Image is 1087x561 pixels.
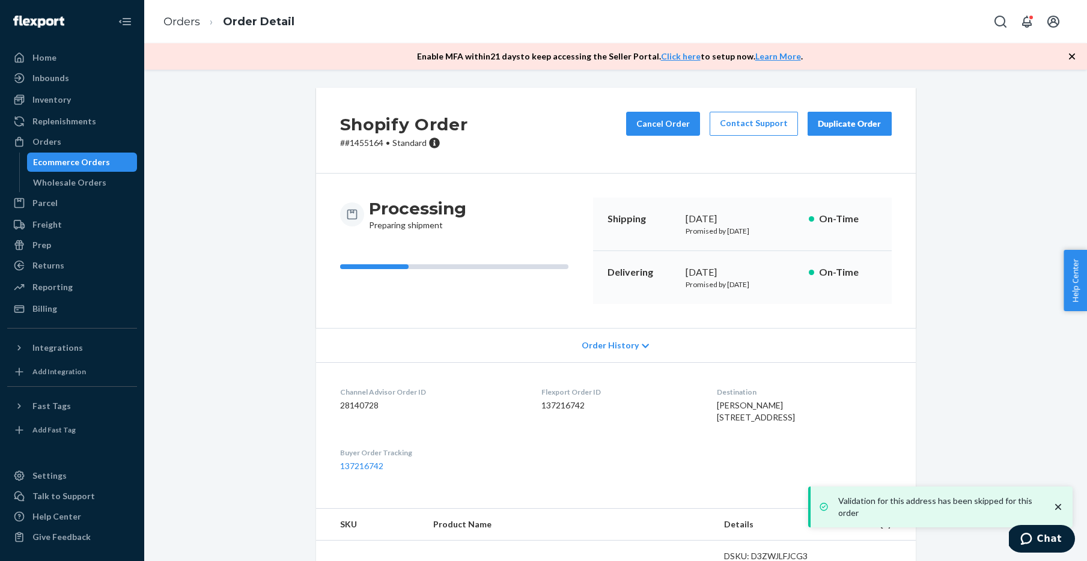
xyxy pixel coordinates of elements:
[340,461,383,471] a: 137216742
[32,72,69,84] div: Inbounds
[1052,501,1064,513] svg: close toast
[27,173,138,192] a: Wholesale Orders
[7,193,137,213] a: Parcel
[988,10,1012,34] button: Open Search Box
[7,48,137,67] a: Home
[32,470,67,482] div: Settings
[541,387,698,397] dt: Flexport Order ID
[541,399,698,411] dd: 137216742
[838,495,1040,519] p: Validation for this address has been skipped for this order
[7,235,137,255] a: Prep
[392,138,427,148] span: Standard
[163,15,200,28] a: Orders
[32,197,58,209] div: Parcel
[808,112,892,136] button: Duplicate Order
[7,507,137,526] a: Help Center
[1015,10,1039,34] button: Open notifications
[607,265,676,279] p: Delivering
[32,52,56,64] div: Home
[340,387,523,397] dt: Channel Advisor Order ID
[340,137,468,149] p: # #1455164
[819,265,877,279] p: On-Time
[340,447,523,458] dt: Buyer Order Tracking
[717,387,892,397] dt: Destination
[607,212,676,226] p: Shipping
[27,153,138,172] a: Ecommerce Orders
[1041,10,1065,34] button: Open account menu
[1009,525,1075,555] iframe: Opens a widget where you can chat to one of our agents
[369,198,466,231] div: Preparing shipment
[717,400,795,422] span: [PERSON_NAME] [STREET_ADDRESS]
[386,138,390,148] span: •
[32,303,57,315] div: Billing
[32,400,71,412] div: Fast Tags
[7,299,137,318] a: Billing
[113,10,137,34] button: Close Navigation
[32,219,62,231] div: Freight
[7,215,137,234] a: Freight
[340,112,468,137] h2: Shopify Order
[582,339,639,351] span: Order History
[223,15,294,28] a: Order Detail
[819,212,877,226] p: On-Time
[32,136,61,148] div: Orders
[7,396,137,416] button: Fast Tags
[32,425,76,435] div: Add Fast Tag
[7,466,137,485] a: Settings
[7,112,137,131] a: Replenishments
[714,509,847,541] th: Details
[7,132,137,151] a: Orders
[7,362,137,381] a: Add Integration
[626,112,700,136] button: Cancel Order
[154,4,304,40] ol: breadcrumbs
[686,265,799,279] div: [DATE]
[32,366,86,377] div: Add Integration
[340,399,523,411] dd: 28140728
[7,256,137,275] a: Returns
[686,279,799,290] p: Promised by [DATE]
[369,198,466,219] h3: Processing
[818,118,881,130] div: Duplicate Order
[316,509,424,541] th: SKU
[710,112,798,136] a: Contact Support
[33,156,110,168] div: Ecommerce Orders
[32,281,73,293] div: Reporting
[7,527,137,547] button: Give Feedback
[755,51,801,61] a: Learn More
[1064,250,1087,311] button: Help Center
[32,531,91,543] div: Give Feedback
[7,90,137,109] a: Inventory
[32,490,95,502] div: Talk to Support
[32,342,83,354] div: Integrations
[424,509,714,541] th: Product Name
[7,487,137,506] button: Talk to Support
[32,115,96,127] div: Replenishments
[7,277,137,297] a: Reporting
[7,420,137,440] a: Add Fast Tag
[7,68,137,88] a: Inbounds
[33,177,106,189] div: Wholesale Orders
[661,51,701,61] a: Click here
[7,338,137,357] button: Integrations
[686,212,799,226] div: [DATE]
[32,259,64,271] div: Returns
[686,226,799,236] p: Promised by [DATE]
[13,16,64,28] img: Flexport logo
[32,239,51,251] div: Prep
[417,50,803,62] p: Enable MFA within 21 days to keep accessing the Seller Portal. to setup now. .
[32,511,81,523] div: Help Center
[32,94,71,106] div: Inventory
